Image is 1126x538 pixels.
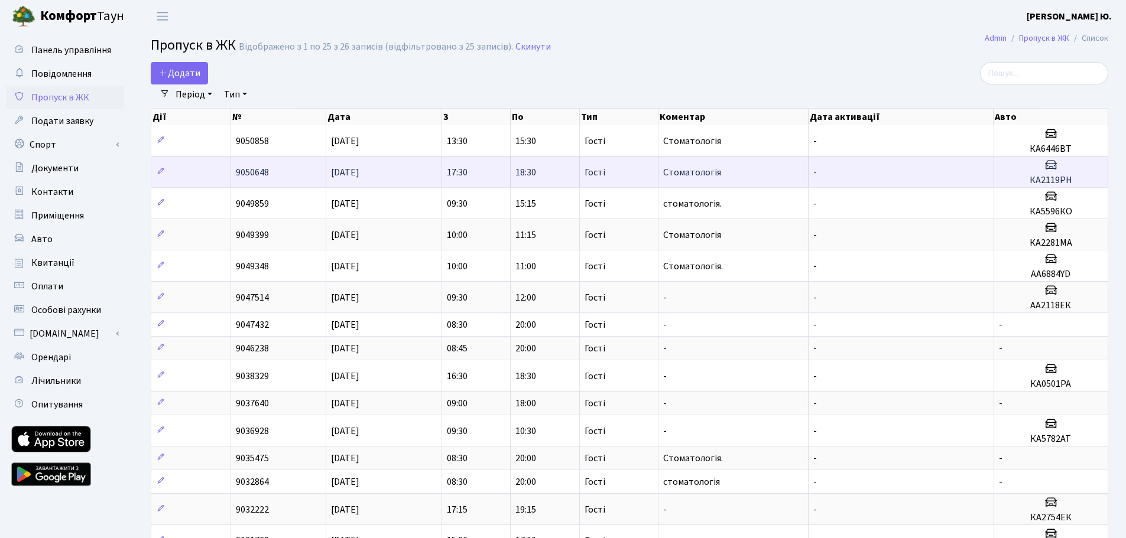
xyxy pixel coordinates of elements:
span: - [813,425,817,438]
h5: КА2754ЕК [999,512,1103,523]
span: 09:00 [447,397,468,410]
a: Тип [219,84,252,105]
span: Лічильники [31,374,81,387]
span: [DATE] [331,452,359,465]
span: 10:30 [515,425,536,438]
a: Подати заявку [6,109,124,133]
span: Гості [585,344,605,353]
span: 15:30 [515,135,536,148]
span: Таун [40,6,124,27]
img: logo.png [12,5,35,28]
button: Переключити навігацію [148,6,177,26]
span: 9046238 [236,342,269,355]
span: - [663,503,667,516]
span: 13:30 [447,135,468,148]
span: стоматологія [663,475,720,488]
span: - [999,475,1002,488]
a: Приміщення [6,204,124,227]
span: стоматологія. [663,197,722,210]
li: Список [1069,32,1108,45]
h5: АА6884YD [999,269,1103,280]
span: 11:00 [515,260,536,273]
span: 9032222 [236,503,269,516]
span: 9038329 [236,370,269,383]
span: Додати [158,67,200,80]
span: 9050858 [236,135,269,148]
input: Пошук... [980,62,1108,84]
span: 09:30 [447,197,468,210]
span: - [999,318,1002,331]
span: 11:15 [515,229,536,242]
span: 08:30 [447,475,468,488]
span: 10:00 [447,229,468,242]
span: Подати заявку [31,115,93,128]
span: 9049859 [236,197,269,210]
span: Пропуск в ЖК [151,35,236,56]
span: 9036928 [236,425,269,438]
span: 09:30 [447,291,468,304]
span: Гості [585,426,605,436]
span: [DATE] [331,318,359,331]
span: - [813,475,817,488]
span: Стоматологія [663,135,721,148]
th: Дії [151,109,231,125]
span: [DATE] [331,475,359,488]
span: - [663,425,667,438]
span: - [999,342,1002,355]
h5: КА5782АТ [999,433,1103,445]
span: Особові рахунки [31,304,101,317]
span: 9037640 [236,397,269,410]
span: [DATE] [331,425,359,438]
span: Гості [585,454,605,463]
h5: КА2119РН [999,175,1103,186]
span: 20:00 [515,318,536,331]
span: Гості [585,371,605,381]
span: 08:30 [447,452,468,465]
span: Гості [585,262,605,271]
b: Комфорт [40,6,97,25]
span: Приміщення [31,209,84,222]
span: - [663,370,667,383]
th: Дата активації [809,109,994,125]
span: Контакти [31,185,73,198]
span: 12:00 [515,291,536,304]
th: № [231,109,326,125]
span: Пропуск в ЖК [31,91,89,104]
a: Орендарі [6,345,124,369]
span: 10:00 [447,260,468,273]
span: - [813,229,817,242]
a: Квитанції [6,251,124,275]
th: Дата [326,109,442,125]
span: Гості [585,168,605,177]
span: [DATE] [331,260,359,273]
span: 18:00 [515,397,536,410]
span: - [813,291,817,304]
span: Опитування [31,398,83,411]
span: - [663,397,667,410]
span: 9049399 [236,229,269,242]
span: 19:15 [515,503,536,516]
h5: КА6446ВТ [999,144,1103,155]
span: 08:30 [447,318,468,331]
a: Додати [151,62,208,84]
span: 9047432 [236,318,269,331]
span: Гості [585,230,605,240]
span: 20:00 [515,342,536,355]
a: Оплати [6,275,124,298]
span: 9035475 [236,452,269,465]
span: [DATE] [331,197,359,210]
th: Авто [994,109,1108,125]
span: 18:30 [515,166,536,179]
div: Відображено з 1 по 25 з 26 записів (відфільтровано з 25 записів). [239,41,513,53]
span: [DATE] [331,342,359,355]
span: Стоматологія. [663,260,723,273]
span: 17:30 [447,166,468,179]
span: Гості [585,399,605,408]
a: Пропуск в ЖК [6,86,124,109]
h5: КА2281МА [999,237,1103,249]
a: Лічильники [6,369,124,393]
th: Коментар [658,109,809,125]
span: [DATE] [331,397,359,410]
span: - [999,452,1002,465]
h5: КА5596КО [999,206,1103,217]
